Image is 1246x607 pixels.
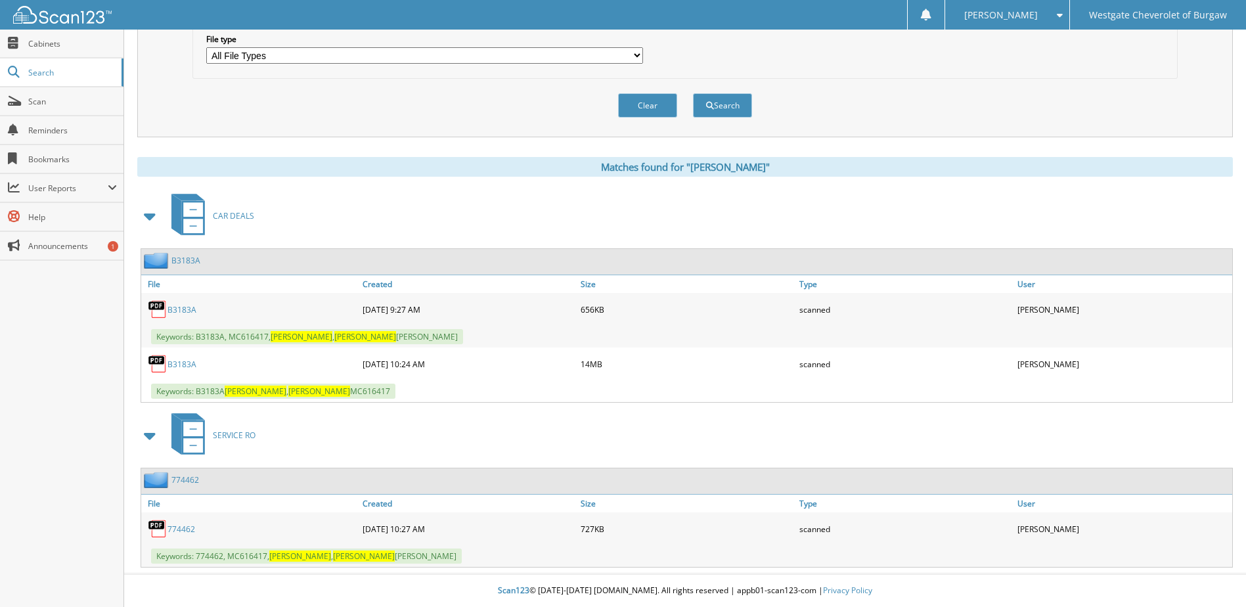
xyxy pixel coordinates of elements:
[28,154,117,165] span: Bookmarks
[359,516,577,542] div: [DATE] 10:27 AM
[124,575,1246,607] div: © [DATE]-[DATE] [DOMAIN_NAME]. All rights reserved | appb01-scan123-com |
[1014,516,1232,542] div: [PERSON_NAME]
[498,585,529,596] span: Scan123
[334,331,396,342] span: [PERSON_NAME]
[225,386,286,397] span: [PERSON_NAME]
[823,585,872,596] a: Privacy Policy
[577,351,795,377] div: 14MB
[167,524,195,535] a: 774462
[964,11,1038,19] span: [PERSON_NAME]
[28,67,115,78] span: Search
[693,93,752,118] button: Search
[618,93,677,118] button: Clear
[206,34,643,45] label: File type
[151,549,462,564] span: Keywords: 774462, MC616417, , [PERSON_NAME]
[144,252,171,269] img: folder2.png
[164,409,256,461] a: SERVICE RO
[28,38,117,49] span: Cabinets
[796,275,1014,293] a: Type
[213,430,256,441] span: SERVICE RO
[28,240,117,252] span: Announcements
[359,495,577,512] a: Created
[1014,296,1232,323] div: [PERSON_NAME]
[141,275,359,293] a: File
[359,351,577,377] div: [DATE] 10:24 AM
[796,516,1014,542] div: scanned
[28,96,117,107] span: Scan
[1089,11,1227,19] span: Westgate Cheverolet of Burgaw
[796,351,1014,377] div: scanned
[167,359,196,370] a: B3183A
[213,210,254,221] span: CAR DEALS
[141,495,359,512] a: File
[796,296,1014,323] div: scanned
[796,495,1014,512] a: Type
[171,255,200,266] a: B3183A
[144,472,171,488] img: folder2.png
[148,354,167,374] img: PDF.png
[1014,275,1232,293] a: User
[28,212,117,223] span: Help
[577,495,795,512] a: Size
[1014,351,1232,377] div: [PERSON_NAME]
[137,157,1233,177] div: Matches found for "[PERSON_NAME]"
[13,6,112,24] img: scan123-logo-white.svg
[359,296,577,323] div: [DATE] 9:27 AM
[167,304,196,315] a: B3183A
[151,384,395,399] span: Keywords: B3183A , MC616417
[269,551,331,562] span: [PERSON_NAME]
[577,296,795,323] div: 656KB
[577,275,795,293] a: Size
[359,275,577,293] a: Created
[151,329,463,344] span: Keywords: B3183A, MC616417, , [PERSON_NAME]
[577,516,795,542] div: 727KB
[288,386,350,397] span: [PERSON_NAME]
[333,551,395,562] span: [PERSON_NAME]
[164,190,254,242] a: CAR DEALS
[108,241,118,252] div: 1
[148,300,167,319] img: PDF.png
[271,331,332,342] span: [PERSON_NAME]
[28,183,108,194] span: User Reports
[28,125,117,136] span: Reminders
[1014,495,1232,512] a: User
[148,519,167,539] img: PDF.png
[171,474,199,485] a: 774462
